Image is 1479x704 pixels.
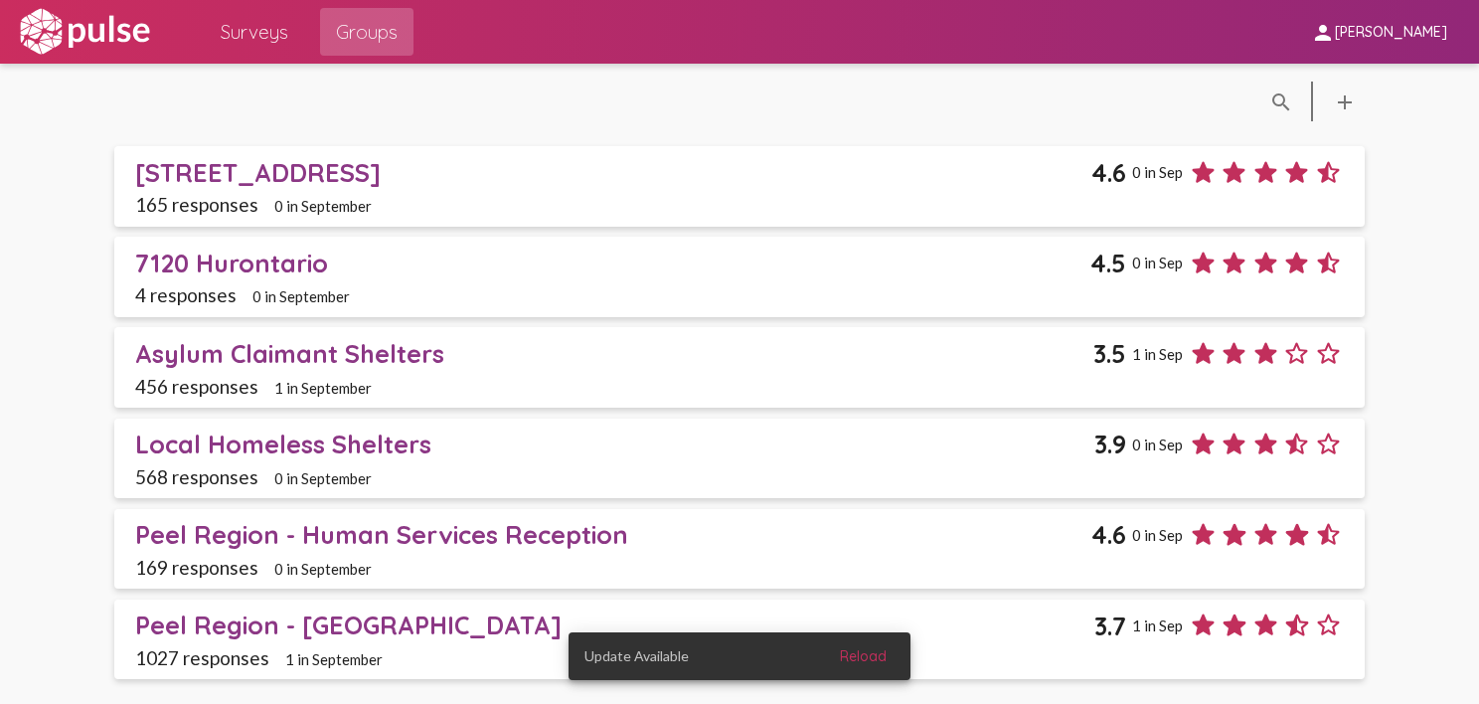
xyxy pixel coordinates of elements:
mat-icon: language [1269,90,1293,114]
a: Peel Region - Human Services Reception4.60 in Sep169 responses0 in September [114,509,1365,590]
span: 0 in Sep [1132,163,1183,181]
span: 1027 responses [135,646,269,669]
div: Asylum Claimant Shelters [135,338,1093,369]
span: Surveys [221,14,288,50]
span: 0 in September [252,287,350,305]
a: Peel Region - [GEOGRAPHIC_DATA]3.71 in Sep1027 responses1 in September [114,600,1365,680]
span: Reload [840,647,887,665]
span: Update Available [584,646,689,666]
span: 0 in September [274,469,372,487]
span: 0 in September [274,560,372,578]
a: 7120 Hurontario4.50 in Sep4 responses0 in September [114,237,1365,317]
span: 4.6 [1091,519,1126,550]
span: 1 in September [274,379,372,397]
span: 568 responses [135,465,258,488]
span: 3.9 [1094,429,1126,459]
button: [PERSON_NAME] [1295,13,1463,50]
span: 0 in September [274,197,372,215]
span: 456 responses [135,375,258,398]
div: Peel Region - Human Services Reception [135,519,1091,550]
span: 1 in Sep [1132,345,1183,363]
span: 3.5 [1093,338,1126,369]
span: 169 responses [135,556,258,579]
div: [STREET_ADDRESS] [135,157,1091,188]
span: 4 responses [135,283,237,306]
button: Reload [824,638,903,674]
div: Local Homeless Shelters [135,429,1094,459]
a: Asylum Claimant Shelters3.51 in Sep456 responses1 in September [114,327,1365,408]
div: Peel Region - [GEOGRAPHIC_DATA] [135,610,1094,640]
a: [STREET_ADDRESS]4.60 in Sep165 responses0 in September [114,146,1365,227]
a: Surveys [205,8,304,56]
span: [PERSON_NAME] [1335,24,1447,42]
a: Local Homeless Shelters3.90 in Sep568 responses0 in September [114,419,1365,499]
img: white-logo.svg [16,7,153,57]
span: 0 in Sep [1132,526,1183,544]
span: 0 in Sep [1132,254,1183,271]
span: 0 in Sep [1132,436,1183,453]
button: language [1325,82,1365,121]
a: Groups [320,8,413,56]
span: Groups [336,14,398,50]
span: 4.5 [1090,248,1126,278]
button: language [1261,82,1301,121]
mat-icon: language [1333,90,1357,114]
span: 3.7 [1094,611,1126,641]
span: 1 in September [285,650,383,668]
mat-icon: person [1311,21,1335,45]
span: 165 responses [135,193,258,216]
span: 4.6 [1091,157,1126,188]
div: 7120 Hurontario [135,248,1090,278]
span: 1 in Sep [1132,616,1183,634]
